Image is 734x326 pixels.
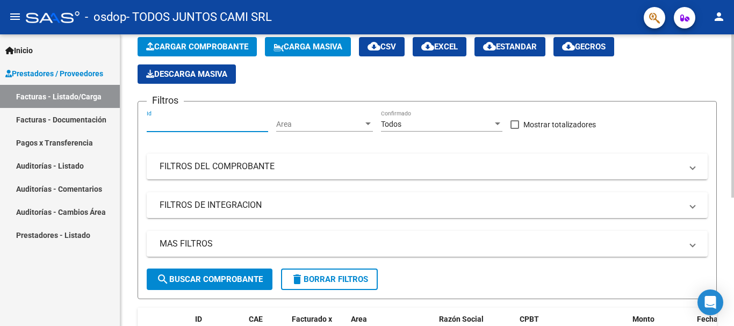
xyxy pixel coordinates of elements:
span: Carga Masiva [274,42,342,52]
mat-panel-title: FILTROS DE INTEGRACION [160,199,682,211]
span: ID [195,315,202,323]
mat-icon: delete [291,273,304,286]
span: CAE [249,315,263,323]
button: Buscar Comprobante [147,269,272,290]
span: Mostrar totalizadores [523,118,596,131]
span: Todos [381,120,401,128]
span: Prestadores / Proveedores [5,68,103,79]
span: Cargar Comprobante [146,42,248,52]
mat-icon: cloud_download [562,40,575,53]
mat-icon: cloud_download [421,40,434,53]
span: Borrar Filtros [291,274,368,284]
span: - TODOS JUNTOS CAMI SRL [126,5,272,29]
div: Open Intercom Messenger [697,289,723,315]
span: Monto [632,315,654,323]
mat-expansion-panel-header: FILTROS DE INTEGRACION [147,192,708,218]
button: Descarga Masiva [138,64,236,84]
button: Carga Masiva [265,37,351,56]
span: Area [351,315,367,323]
mat-expansion-panel-header: FILTROS DEL COMPROBANTE [147,154,708,179]
span: Area [276,120,363,129]
span: - osdop [85,5,126,29]
mat-icon: cloud_download [483,40,496,53]
mat-panel-title: FILTROS DEL COMPROBANTE [160,161,682,172]
span: EXCEL [421,42,458,52]
mat-icon: search [156,273,169,286]
span: CSV [368,42,396,52]
span: Descarga Masiva [146,69,227,79]
mat-icon: person [713,10,725,23]
button: Estandar [474,37,545,56]
button: Cargar Comprobante [138,37,257,56]
span: Razón Social [439,315,484,323]
mat-icon: menu [9,10,21,23]
mat-expansion-panel-header: MAS FILTROS [147,231,708,257]
mat-icon: cloud_download [368,40,380,53]
span: Estandar [483,42,537,52]
mat-panel-title: MAS FILTROS [160,238,682,250]
button: Borrar Filtros [281,269,378,290]
span: CPBT [520,315,539,323]
span: Buscar Comprobante [156,274,263,284]
span: Inicio [5,45,33,56]
button: Gecros [553,37,614,56]
span: Gecros [562,42,606,52]
button: EXCEL [413,37,466,56]
h3: Filtros [147,93,184,108]
button: CSV [359,37,405,56]
app-download-masive: Descarga masiva de comprobantes (adjuntos) [138,64,236,84]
